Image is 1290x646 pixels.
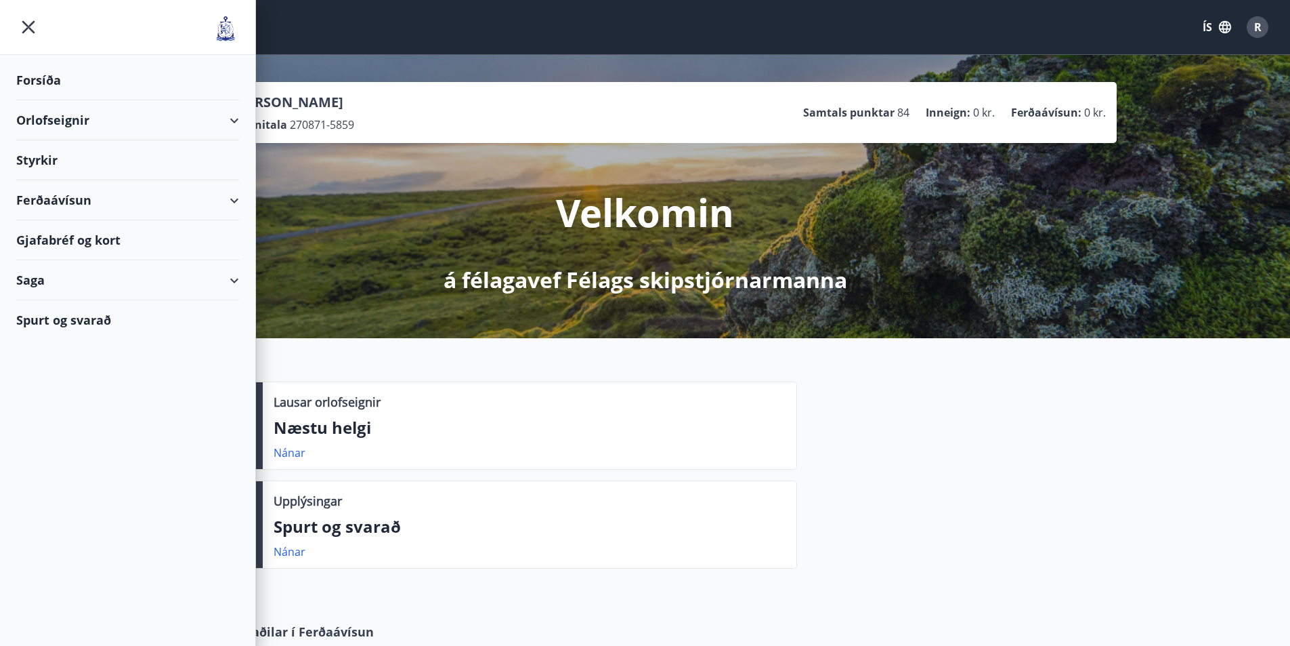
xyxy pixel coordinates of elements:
[1084,105,1106,120] span: 0 kr.
[16,100,239,140] div: Orlofseignir
[16,220,239,260] div: Gjafabréf og kort
[1011,105,1081,120] p: Ferðaávísun :
[212,15,239,42] img: union_logo
[16,180,239,220] div: Ferðaávísun
[16,140,239,180] div: Styrkir
[274,445,305,460] a: Nánar
[290,117,354,132] span: 270871-5859
[190,623,374,641] span: Samstarfsaðilar í Ferðaávísun
[234,93,354,112] p: [PERSON_NAME]
[973,105,995,120] span: 0 kr.
[16,260,239,300] div: Saga
[897,105,909,120] span: 84
[1254,20,1262,35] span: R
[803,105,895,120] p: Samtals punktar
[274,393,381,411] p: Lausar orlofseignir
[274,544,305,559] a: Nánar
[926,105,970,120] p: Inneign :
[1195,15,1239,39] button: ÍS
[16,60,239,100] div: Forsíða
[556,186,734,238] p: Velkomin
[444,265,847,295] p: á félagavef Félags skipstjórnarmanna
[1241,11,1274,43] button: R
[274,416,786,439] p: Næstu helgi
[274,492,342,510] p: Upplýsingar
[16,300,239,340] div: Spurt og svarað
[274,515,786,538] p: Spurt og svarað
[234,117,287,132] p: Kennitala
[16,15,41,39] button: menu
